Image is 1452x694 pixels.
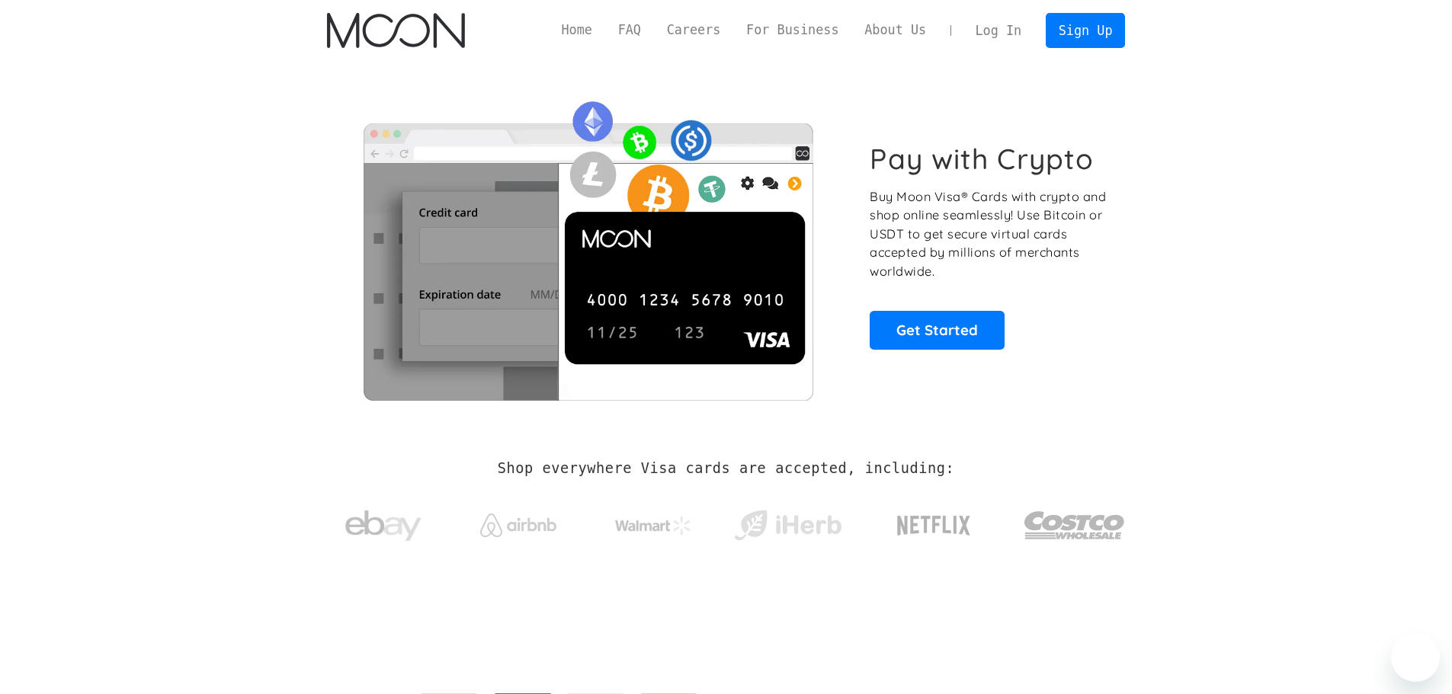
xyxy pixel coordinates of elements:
img: Walmart [615,517,691,535]
img: Netflix [896,507,972,545]
a: Careers [654,21,733,40]
h1: Pay with Crypto [870,142,1094,176]
a: ebay [327,487,441,558]
a: Sign Up [1046,13,1125,47]
img: ebay [345,502,421,550]
a: home [327,13,465,48]
a: Costco [1024,481,1126,561]
a: For Business [733,21,851,40]
iframe: Pulsante per aprire la finestra di messaggistica [1391,633,1440,682]
a: Log In [963,14,1034,47]
h2: Shop everywhere Visa cards are accepted, including: [498,460,954,477]
a: FAQ [605,21,654,40]
a: Netflix [866,491,1002,552]
a: Airbnb [461,498,575,545]
p: Buy Moon Visa® Cards with crypto and shop online seamlessly! Use Bitcoin or USDT to get secure vi... [870,187,1108,281]
img: Airbnb [480,513,556,537]
img: iHerb [731,506,845,545]
a: Walmart [596,501,710,542]
img: Costco [1024,497,1126,554]
img: Moon Cards let you spend your crypto anywhere Visa is accepted. [327,91,849,400]
img: Moon Logo [327,13,465,48]
a: Get Started [870,311,1005,349]
a: Home [549,21,605,40]
a: About Us [851,21,939,40]
a: iHerb [731,491,845,553]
